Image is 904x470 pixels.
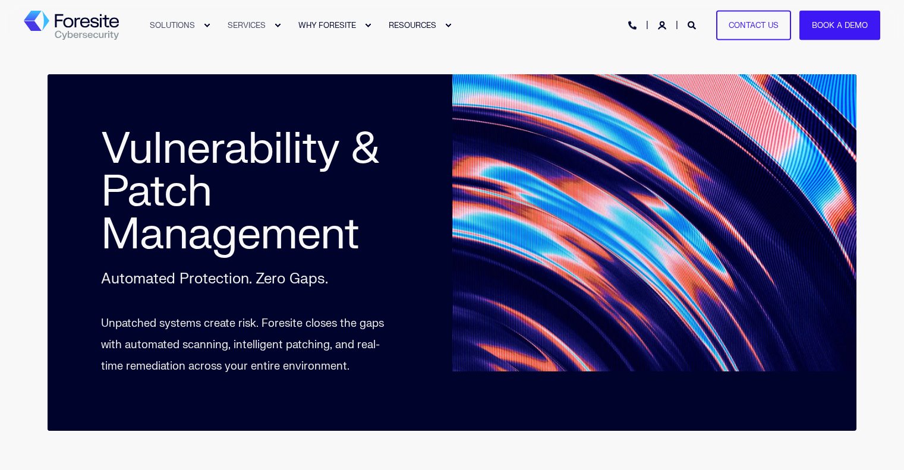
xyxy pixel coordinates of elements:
[445,22,452,29] div: Expand RESOURCES
[150,20,195,30] span: SOLUTIONS
[716,10,791,40] a: Contact Us
[799,10,880,40] a: Book a Demo
[101,270,328,288] p: Automated Protection. Zero Gaps.
[24,11,119,40] img: Foresite logo, a hexagon shape of blues with a directional arrow to the right hand side, and the ...
[101,313,399,377] p: Unpatched systems create risk. Foresite closes the gaps with automated scanning, intelligent patc...
[203,22,210,29] div: Expand SOLUTIONS
[101,128,399,256] h1: Vulnerability & Patch Management
[364,22,371,29] div: Expand WHY FORESITE
[298,20,356,30] span: WHY FORESITE
[24,11,119,40] a: Back to Home
[688,20,698,30] a: Open Search
[658,20,669,30] a: Login
[452,74,857,371] img: Abstract image of navy, bright blue and orange
[389,20,436,30] span: RESOURCES
[274,22,281,29] div: Expand SERVICES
